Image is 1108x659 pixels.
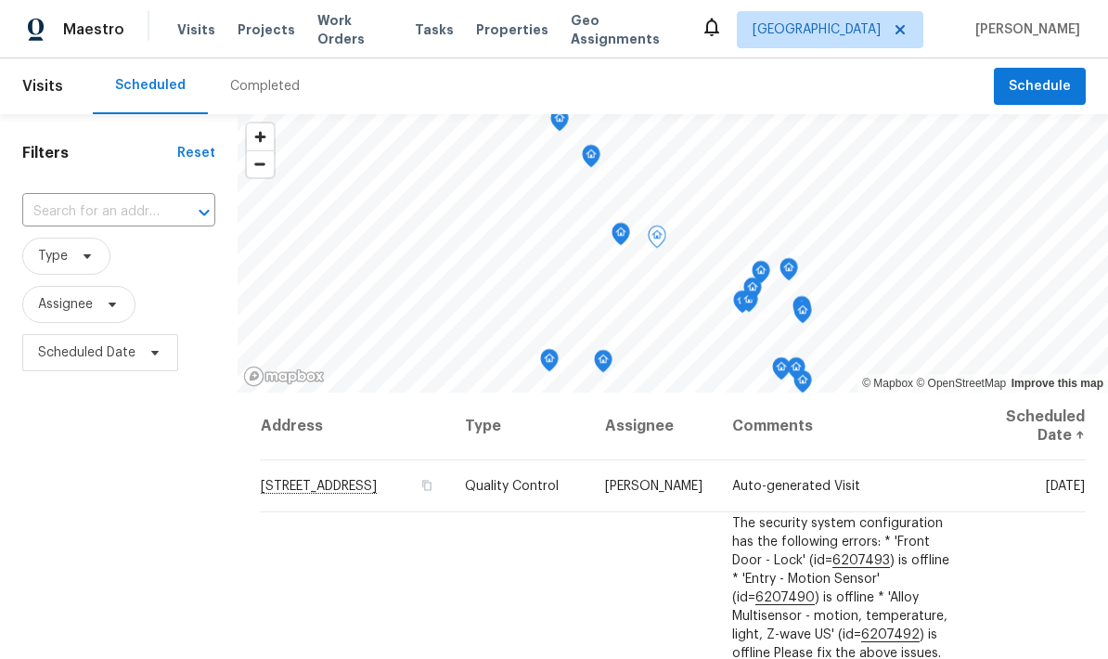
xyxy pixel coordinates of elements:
[38,247,68,265] span: Type
[230,77,300,96] div: Completed
[605,480,702,493] span: [PERSON_NAME]
[63,20,124,39] span: Maestro
[1009,75,1071,98] span: Schedule
[594,350,612,379] div: Map marker
[450,393,590,460] th: Type
[648,226,666,254] div: Map marker
[752,261,770,290] div: Map marker
[590,393,717,460] th: Assignee
[740,290,758,318] div: Map marker
[753,20,881,39] span: [GEOGRAPHIC_DATA]
[779,258,798,287] div: Map marker
[772,357,791,386] div: Map marker
[22,66,63,107] span: Visits
[743,278,762,306] div: Map marker
[733,291,752,319] div: Map marker
[38,343,135,362] span: Scheduled Date
[1046,480,1085,493] span: [DATE]
[465,480,559,493] span: Quality Control
[1011,377,1103,390] a: Improve this map
[582,145,600,174] div: Map marker
[22,198,163,226] input: Search for an address...
[793,301,812,329] div: Map marker
[994,68,1086,106] button: Schedule
[177,20,215,39] span: Visits
[916,377,1006,390] a: OpenStreetMap
[612,223,630,252] div: Map marker
[247,151,274,177] span: Zoom out
[22,144,177,162] h1: Filters
[787,357,805,386] div: Map marker
[238,20,295,39] span: Projects
[38,295,93,314] span: Assignee
[965,393,1086,460] th: Scheduled Date ↑
[968,20,1080,39] span: [PERSON_NAME]
[191,200,217,226] button: Open
[792,296,811,325] div: Map marker
[419,477,435,494] button: Copy Address
[177,144,215,162] div: Reset
[717,393,965,460] th: Comments
[732,480,860,493] span: Auto-generated Visit
[571,11,678,48] span: Geo Assignments
[415,23,454,36] span: Tasks
[476,20,548,39] span: Properties
[247,150,274,177] button: Zoom out
[540,349,559,378] div: Map marker
[260,393,450,460] th: Address
[862,377,913,390] a: Mapbox
[247,123,274,150] button: Zoom in
[115,76,186,95] div: Scheduled
[793,370,812,399] div: Map marker
[317,11,393,48] span: Work Orders
[243,366,325,387] a: Mapbox homepage
[550,109,569,137] div: Map marker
